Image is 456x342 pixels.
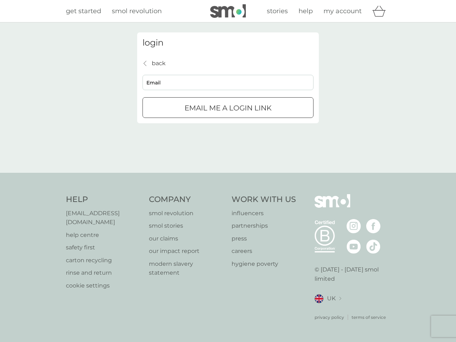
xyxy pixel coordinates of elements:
[299,6,313,16] a: help
[66,230,142,240] a: help centre
[232,221,296,230] a: partnerships
[323,6,362,16] a: my account
[267,6,288,16] a: stories
[66,6,101,16] a: get started
[210,4,246,18] img: smol
[149,209,225,218] a: smol revolution
[327,294,336,303] span: UK
[149,247,225,256] a: our impact report
[152,59,166,68] p: back
[232,259,296,269] a: hygiene poverty
[112,7,162,15] span: smol revolution
[142,38,313,48] h3: login
[232,234,296,243] a: press
[66,194,142,205] h4: Help
[112,6,162,16] a: smol revolution
[149,194,225,205] h4: Company
[149,259,225,278] a: modern slavery statement
[315,314,344,321] a: privacy policy
[315,265,390,283] p: © [DATE] - [DATE] smol limited
[347,219,361,233] img: visit the smol Instagram page
[142,97,313,118] button: Email me a login link
[315,194,350,218] img: smol
[366,239,380,254] img: visit the smol Tiktok page
[232,209,296,218] a: influencers
[66,281,142,290] a: cookie settings
[315,294,323,303] img: UK flag
[232,247,296,256] a: careers
[66,209,142,227] a: [EMAIL_ADDRESS][DOMAIN_NAME]
[347,239,361,254] img: visit the smol Youtube page
[149,234,225,243] a: our claims
[267,7,288,15] span: stories
[149,221,225,230] a: smol stories
[366,219,380,233] img: visit the smol Facebook page
[323,7,362,15] span: my account
[352,314,386,321] a: terms of service
[372,4,390,18] div: basket
[185,102,271,114] p: Email me a login link
[66,7,101,15] span: get started
[299,7,313,15] span: help
[339,297,341,301] img: select a new location
[66,243,142,252] a: safety first
[232,194,296,205] h4: Work With Us
[66,256,142,265] a: carton recycling
[66,268,142,278] a: rinse and return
